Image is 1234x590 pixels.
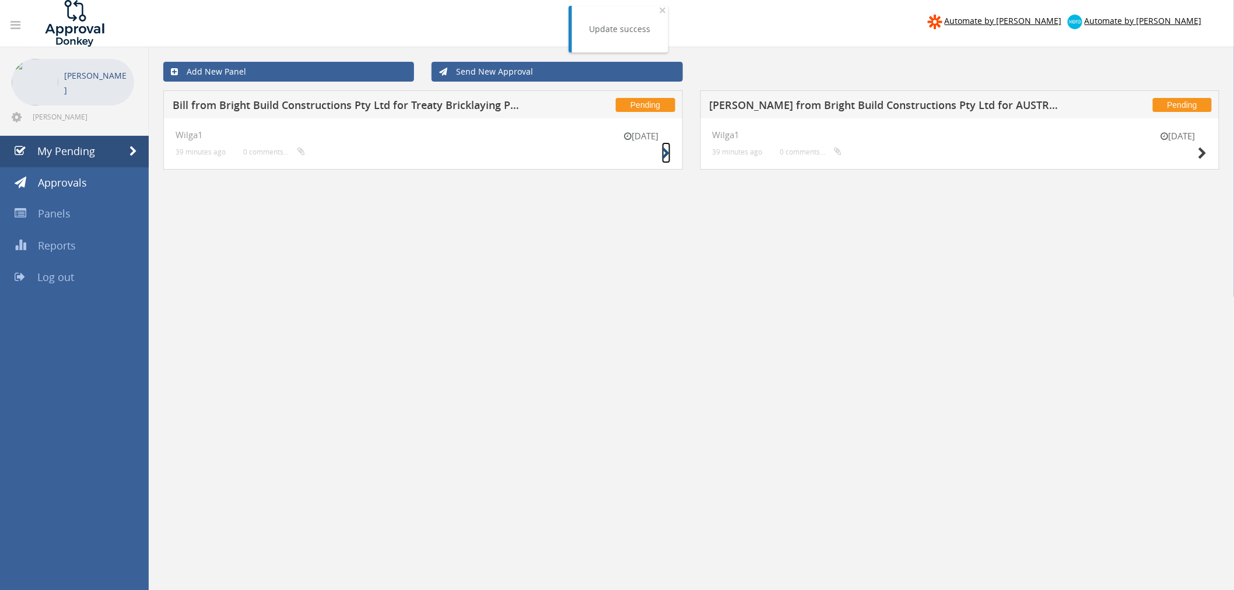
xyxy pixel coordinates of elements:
small: [DATE] [612,130,671,142]
small: 0 comments... [243,147,305,156]
span: × [660,2,667,18]
small: 39 minutes ago [713,147,763,156]
span: Automate by [PERSON_NAME] [1085,15,1202,26]
h4: Wilga1 [713,130,1208,140]
span: Pending [1153,98,1212,112]
small: 39 minutes ago [176,147,226,156]
span: [PERSON_NAME][EMAIL_ADDRESS][DOMAIN_NAME] [33,112,132,121]
h5: Bill from Bright Build Constructions Pty Ltd for Treaty Bricklaying Pty Ltd [173,100,523,114]
span: Automate by [PERSON_NAME] [945,15,1062,26]
h5: [PERSON_NAME] from Bright Build Constructions Pty Ltd for AUSTRALIAN ARCHITECTURAL HARDWOODS PTY.... [710,100,1060,114]
h4: Wilga1 [176,130,671,140]
small: [DATE] [1149,130,1207,142]
div: Update success [590,23,651,35]
a: Add New Panel [163,62,414,82]
p: [PERSON_NAME] [64,68,128,97]
span: Panels [38,206,71,220]
span: Pending [616,98,675,112]
span: My Pending [37,144,95,158]
span: Approvals [38,175,87,189]
a: Send New Approval [432,62,682,82]
img: zapier-logomark.png [928,15,942,29]
span: Reports [38,238,76,252]
span: Log out [37,270,74,284]
small: 0 comments... [780,147,842,156]
img: xero-logo.png [1068,15,1082,29]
